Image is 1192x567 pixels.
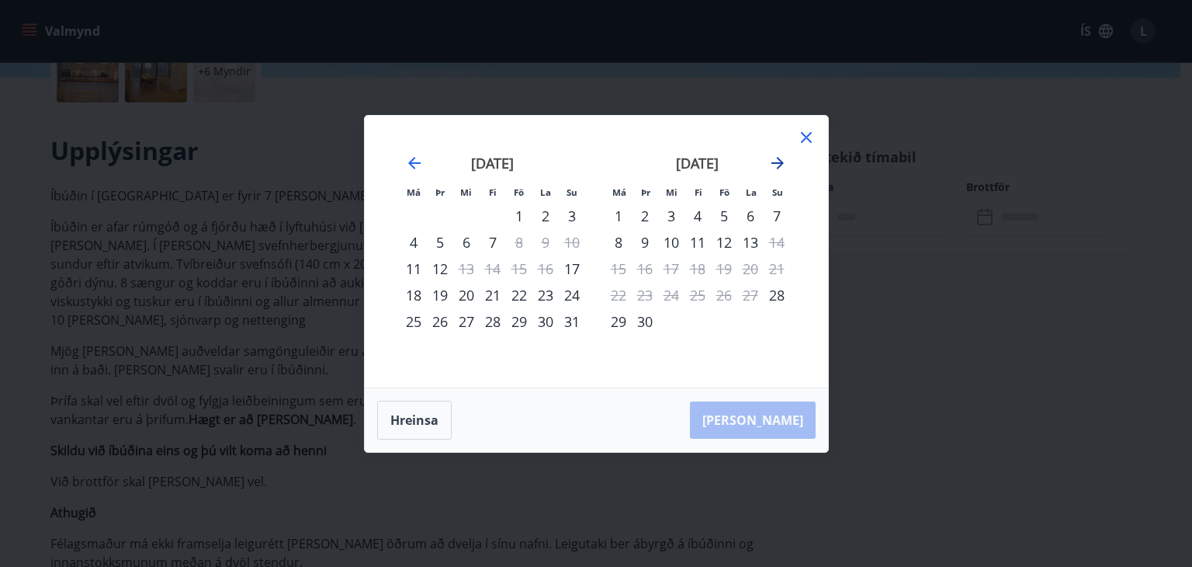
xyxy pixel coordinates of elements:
[632,203,658,229] td: þriðjudagur, 2. júní 2026
[400,229,427,256] td: mánudagur, 4. maí 2026
[506,256,532,282] td: Not available. föstudagur, 15. maí 2026
[658,229,684,256] td: miðvikudagur, 10. júní 2026
[532,203,559,229] td: laugardagur, 2. maí 2026
[764,203,790,229] td: sunnudagur, 7. júní 2026
[400,256,427,282] td: mánudagur, 11. maí 2026
[711,282,737,308] td: Not available. föstudagur, 26. júní 2026
[427,308,453,335] div: 26
[453,282,480,308] div: 20
[453,308,480,335] td: miðvikudagur, 27. maí 2026
[666,186,677,198] small: Mi
[768,154,787,172] div: Move forward to switch to the next month.
[532,229,559,256] td: Not available. laugardagur, 9. maí 2026
[737,256,764,282] td: Not available. laugardagur, 20. júní 2026
[605,308,632,335] td: mánudagur, 29. júní 2026
[684,282,711,308] td: Not available. fimmtudagur, 25. júní 2026
[746,186,757,198] small: La
[764,282,790,308] div: Aðeins innritun í boði
[632,282,658,308] td: Not available. þriðjudagur, 23. júní 2026
[532,308,559,335] td: laugardagur, 30. maí 2026
[764,229,790,256] div: Aðeins útritun í boði
[400,256,427,282] div: Aðeins innritun í boði
[427,282,453,308] td: þriðjudagur, 19. maí 2026
[480,308,506,335] div: 28
[711,203,737,229] td: föstudagur, 5. júní 2026
[427,229,453,256] td: þriðjudagur, 5. maí 2026
[506,203,532,229] td: föstudagur, 1. maí 2026
[427,256,453,282] td: þriðjudagur, 12. maí 2026
[764,229,790,256] td: Not available. sunnudagur, 14. júní 2026
[383,134,809,369] div: Calendar
[695,186,702,198] small: Fi
[506,282,532,308] div: 22
[711,256,737,282] td: Not available. föstudagur, 19. júní 2026
[400,282,427,308] div: 18
[605,308,632,335] div: 29
[737,229,764,256] div: 13
[711,229,737,256] div: 12
[427,229,453,256] div: 5
[506,229,532,256] div: Aðeins útritun í boði
[400,308,427,335] td: mánudagur, 25. maí 2026
[506,308,532,335] div: 29
[540,186,551,198] small: La
[764,256,790,282] td: Not available. sunnudagur, 21. júní 2026
[453,282,480,308] td: miðvikudagur, 20. maí 2026
[506,229,532,256] td: Not available. föstudagur, 8. maí 2026
[676,154,719,172] strong: [DATE]
[711,229,737,256] td: föstudagur, 12. júní 2026
[559,229,585,256] td: Not available. sunnudagur, 10. maí 2026
[453,229,480,256] div: 6
[764,203,790,229] div: 7
[559,282,585,308] div: 24
[764,282,790,308] td: sunnudagur, 28. júní 2026
[605,203,632,229] div: 1
[427,282,453,308] div: 19
[605,203,632,229] td: mánudagur, 1. júní 2026
[737,203,764,229] div: 6
[400,282,427,308] td: mánudagur, 18. maí 2026
[506,308,532,335] td: föstudagur, 29. maí 2026
[658,229,684,256] div: 10
[632,203,658,229] div: 2
[684,203,711,229] td: fimmtudagur, 4. júní 2026
[400,229,427,256] div: 4
[559,256,585,282] td: sunnudagur, 17. maí 2026
[480,282,506,308] td: fimmtudagur, 21. maí 2026
[480,229,506,256] td: fimmtudagur, 7. maí 2026
[532,282,559,308] td: laugardagur, 23. maí 2026
[532,203,559,229] div: 2
[489,186,497,198] small: Fi
[532,282,559,308] div: 23
[506,203,532,229] div: 1
[407,186,421,198] small: Má
[719,186,729,198] small: Fö
[567,186,577,198] small: Su
[559,203,585,229] div: 3
[632,229,658,256] div: 9
[532,308,559,335] div: 30
[684,229,711,256] div: 11
[772,186,783,198] small: Su
[405,154,424,172] div: Move backward to switch to the previous month.
[460,186,472,198] small: Mi
[377,401,452,440] button: Hreinsa
[480,229,506,256] div: 7
[612,186,626,198] small: Má
[400,308,427,335] div: 25
[480,256,506,282] td: Not available. fimmtudagur, 14. maí 2026
[605,229,632,256] td: mánudagur, 8. júní 2026
[632,308,658,335] div: 30
[632,256,658,282] td: Not available. þriðjudagur, 16. júní 2026
[737,229,764,256] td: laugardagur, 13. júní 2026
[480,308,506,335] td: fimmtudagur, 28. maí 2026
[559,203,585,229] td: sunnudagur, 3. maí 2026
[559,308,585,335] div: 31
[480,282,506,308] div: 21
[532,256,559,282] td: Not available. laugardagur, 16. maí 2026
[453,256,480,282] td: Not available. miðvikudagur, 13. maí 2026
[711,203,737,229] div: 5
[506,282,532,308] td: föstudagur, 22. maí 2026
[435,186,445,198] small: Þr
[427,256,453,282] div: 12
